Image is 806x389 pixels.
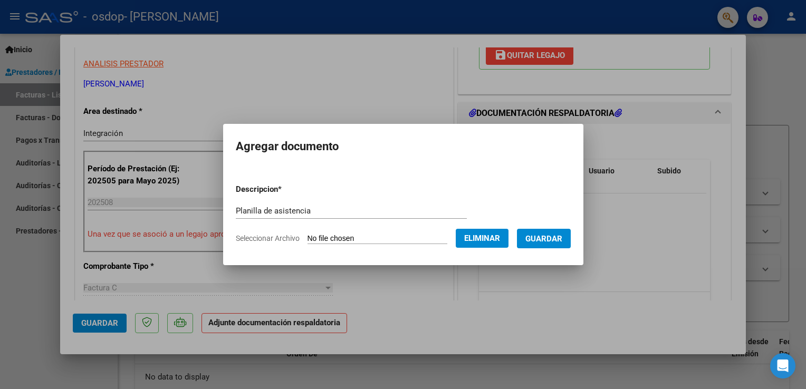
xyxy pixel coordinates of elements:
[517,229,571,248] button: Guardar
[236,234,300,242] span: Seleccionar Archivo
[456,229,508,248] button: Eliminar
[525,234,562,244] span: Guardar
[236,183,337,196] p: Descripcion
[770,353,795,378] div: Open Intercom Messenger
[464,234,500,243] span: Eliminar
[236,137,571,157] h2: Agregar documento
